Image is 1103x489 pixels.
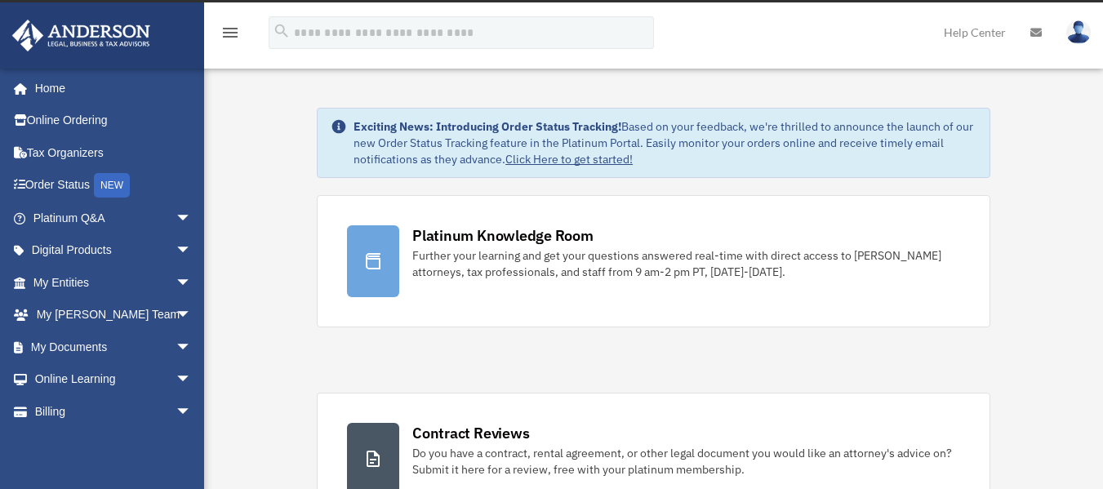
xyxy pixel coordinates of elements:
[354,118,976,167] div: Based on your feedback, we're thrilled to announce the launch of our new Order Status Tracking fe...
[220,29,240,42] a: menu
[176,395,208,429] span: arrow_drop_down
[273,22,291,40] i: search
[176,299,208,332] span: arrow_drop_down
[11,169,216,202] a: Order StatusNEW
[94,173,130,198] div: NEW
[176,266,208,300] span: arrow_drop_down
[412,423,529,443] div: Contract Reviews
[11,202,216,234] a: Platinum Q&Aarrow_drop_down
[11,72,208,104] a: Home
[11,299,216,331] a: My [PERSON_NAME] Teamarrow_drop_down
[176,363,208,397] span: arrow_drop_down
[11,136,216,169] a: Tax Organizers
[412,225,594,246] div: Platinum Knowledge Room
[11,395,216,428] a: Billingarrow_drop_down
[220,23,240,42] i: menu
[11,104,216,137] a: Online Ordering
[176,202,208,235] span: arrow_drop_down
[1088,2,1099,12] div: close
[354,119,621,134] strong: Exciting News: Introducing Order Status Tracking!
[176,331,208,364] span: arrow_drop_down
[412,445,960,478] div: Do you have a contract, rental agreement, or other legal document you would like an attorney's ad...
[317,195,990,327] a: Platinum Knowledge Room Further your learning and get your questions answered real-time with dire...
[505,152,633,167] a: Click Here to get started!
[7,20,155,51] img: Anderson Advisors Platinum Portal
[11,266,216,299] a: My Entitiesarrow_drop_down
[176,234,208,268] span: arrow_drop_down
[11,363,216,396] a: Online Learningarrow_drop_down
[11,234,216,267] a: Digital Productsarrow_drop_down
[11,428,216,460] a: Events Calendar
[1066,20,1091,44] img: User Pic
[412,247,960,280] div: Further your learning and get your questions answered real-time with direct access to [PERSON_NAM...
[11,331,216,363] a: My Documentsarrow_drop_down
